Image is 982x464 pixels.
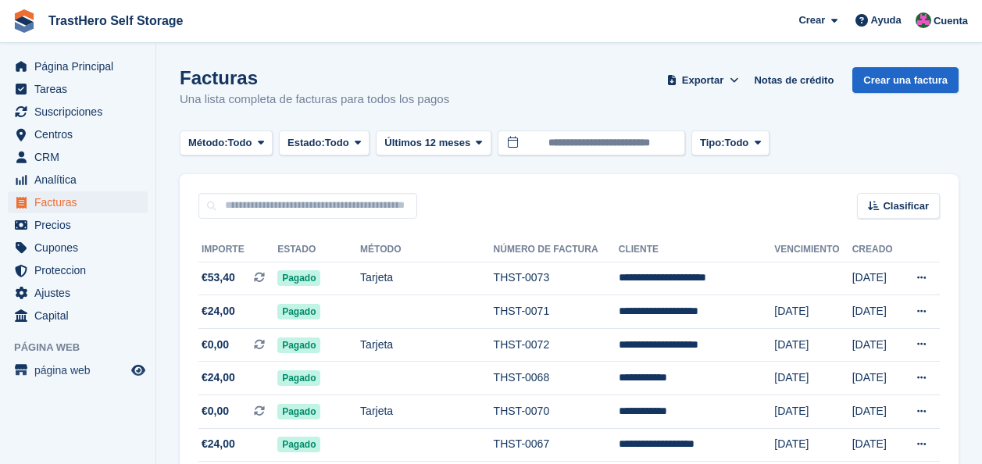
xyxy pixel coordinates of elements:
th: Creado [852,237,901,262]
span: Todo [724,135,748,151]
span: Capital [34,305,128,327]
button: Estado: Todo [279,130,370,156]
span: €53,40 [202,269,235,286]
td: [DATE] [774,328,852,362]
span: Pagado [277,337,320,353]
span: Exportar [682,73,723,88]
td: THST-0068 [494,362,619,395]
span: Página Principal [34,55,128,77]
td: [DATE] [852,395,901,429]
span: €24,00 [202,436,235,452]
span: Últimos 12 meses [384,135,470,151]
span: €24,00 [202,303,235,319]
td: THST-0073 [494,262,619,295]
a: menu [8,78,148,100]
a: menu [8,55,148,77]
img: stora-icon-8386f47178a22dfd0bd8f6a31ec36ba5ce8667c1dd55bd0f319d3a0aa187defe.svg [12,9,36,33]
span: CRM [34,146,128,168]
a: menu [8,146,148,168]
th: Número de factura [494,237,619,262]
td: [DATE] [852,428,901,462]
span: Cupones [34,237,128,259]
span: Ayuda [871,12,902,28]
th: Método [360,237,494,262]
span: Precios [34,214,128,236]
span: Pagado [277,270,320,286]
td: Tarjeta [360,328,494,362]
span: Página web [14,340,155,355]
a: TrastHero Self Storage [42,8,190,34]
a: Notas de crédito [748,67,840,93]
img: Marua Grioui [916,12,931,28]
a: Crear una factura [852,67,959,93]
td: [DATE] [774,295,852,329]
td: [DATE] [774,362,852,395]
span: Pagado [277,437,320,452]
h1: Facturas [180,67,449,88]
span: Pagado [277,404,320,419]
button: Últimos 12 meses [376,130,491,156]
span: €24,00 [202,369,235,386]
a: menu [8,214,148,236]
span: Facturas [34,191,128,213]
span: Todo [228,135,252,151]
td: Tarjeta [360,262,494,295]
span: Suscripciones [34,101,128,123]
button: Exportar [664,67,742,93]
span: €0,00 [202,403,229,419]
a: menu [8,237,148,259]
a: Vista previa de la tienda [129,361,148,380]
td: [DATE] [852,362,901,395]
th: Estado [277,237,360,262]
td: [DATE] [774,395,852,429]
td: Tarjeta [360,395,494,429]
td: [DATE] [774,428,852,462]
span: Cuenta [934,13,968,29]
button: Tipo: Todo [691,130,770,156]
span: Centros [34,123,128,145]
td: THST-0071 [494,295,619,329]
span: Tareas [34,78,128,100]
td: THST-0067 [494,428,619,462]
span: Pagado [277,304,320,319]
a: menu [8,191,148,213]
a: menu [8,123,148,145]
span: Tipo: [700,135,725,151]
span: página web [34,359,128,381]
th: Importe [198,237,277,262]
td: THST-0072 [494,328,619,362]
span: Ajustes [34,282,128,304]
span: €0,00 [202,337,229,353]
a: menú [8,359,148,381]
span: Todo [325,135,349,151]
th: Vencimiento [774,237,852,262]
span: Método: [188,135,228,151]
th: Cliente [619,237,775,262]
button: Método: Todo [180,130,273,156]
td: [DATE] [852,328,901,362]
td: [DATE] [852,295,901,329]
span: Pagado [277,370,320,386]
span: Analítica [34,169,128,191]
a: menu [8,169,148,191]
span: Clasificar [883,198,929,214]
span: Crear [798,12,825,28]
span: Proteccion [34,259,128,281]
td: [DATE] [852,262,901,295]
a: menu [8,305,148,327]
td: THST-0070 [494,395,619,429]
p: Una lista completa de facturas para todos los pagos [180,91,449,109]
span: Estado: [287,135,325,151]
a: menu [8,282,148,304]
a: menu [8,259,148,281]
a: menu [8,101,148,123]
